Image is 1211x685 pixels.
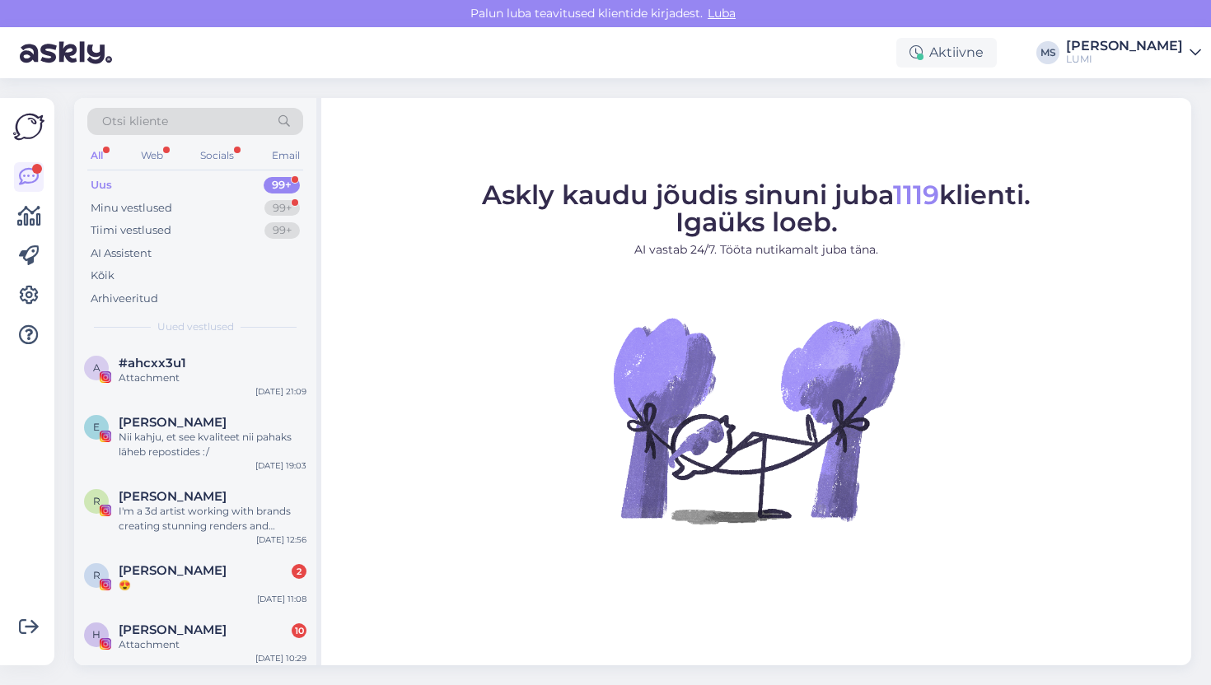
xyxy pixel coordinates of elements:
div: Attachment [119,370,306,385]
div: 10 [292,623,306,638]
div: 😍 [119,578,306,593]
div: 99+ [264,177,300,193]
div: 2 [292,564,306,579]
div: [DATE] 12:56 [256,534,306,546]
a: [PERSON_NAME]LUMI [1066,40,1201,66]
div: 99+ [264,222,300,239]
span: E [93,421,100,433]
span: Roos Mariin [119,563,227,578]
span: R [93,495,101,507]
div: Minu vestlused [91,200,172,217]
div: LUMI [1066,53,1183,66]
p: AI vastab 24/7. Tööta nutikamalt juba täna. [482,241,1031,259]
div: [DATE] 11:08 [257,593,306,605]
div: Nii kahju, et see kvaliteet nii pahaks läheb repostides :/ [119,430,306,459]
div: [DATE] 10:29 [255,652,306,664]
div: Web [138,145,166,166]
div: AI Assistent [91,245,152,262]
div: Arhiveeritud [91,291,158,307]
span: 1119 [893,179,939,211]
div: [DATE] 21:09 [255,385,306,398]
div: I'm a 3d artist working with brands creating stunning renders and animations for there products, ... [119,504,306,534]
div: 99+ [264,200,300,217]
div: Socials [197,145,237,166]
div: Aktiivne [896,38,997,68]
span: Helena Feofanov-Crawford [119,622,227,637]
div: MS [1036,41,1059,64]
img: No Chat active [608,272,905,568]
span: Uued vestlused [157,319,234,334]
span: H [92,628,101,641]
div: Kõik [91,268,115,284]
div: Email [269,145,303,166]
span: Askly kaudu jõudis sinuni juba klienti. Igaüks loeb. [482,179,1031,238]
img: Askly Logo [13,111,44,142]
span: Elis Loik [119,415,227,430]
div: [PERSON_NAME] [1066,40,1183,53]
span: Otsi kliente [102,113,168,130]
span: Rohit Vaswani [119,489,227,504]
div: Uus [91,177,112,193]
span: a [93,361,101,374]
span: Luba [703,6,741,21]
div: [DATE] 19:03 [255,459,306,472]
div: Attachment [119,637,306,652]
div: All [87,145,106,166]
span: R [93,569,101,581]
div: Tiimi vestlused [91,222,171,239]
span: #ahcxx3u1 [119,356,186,370]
